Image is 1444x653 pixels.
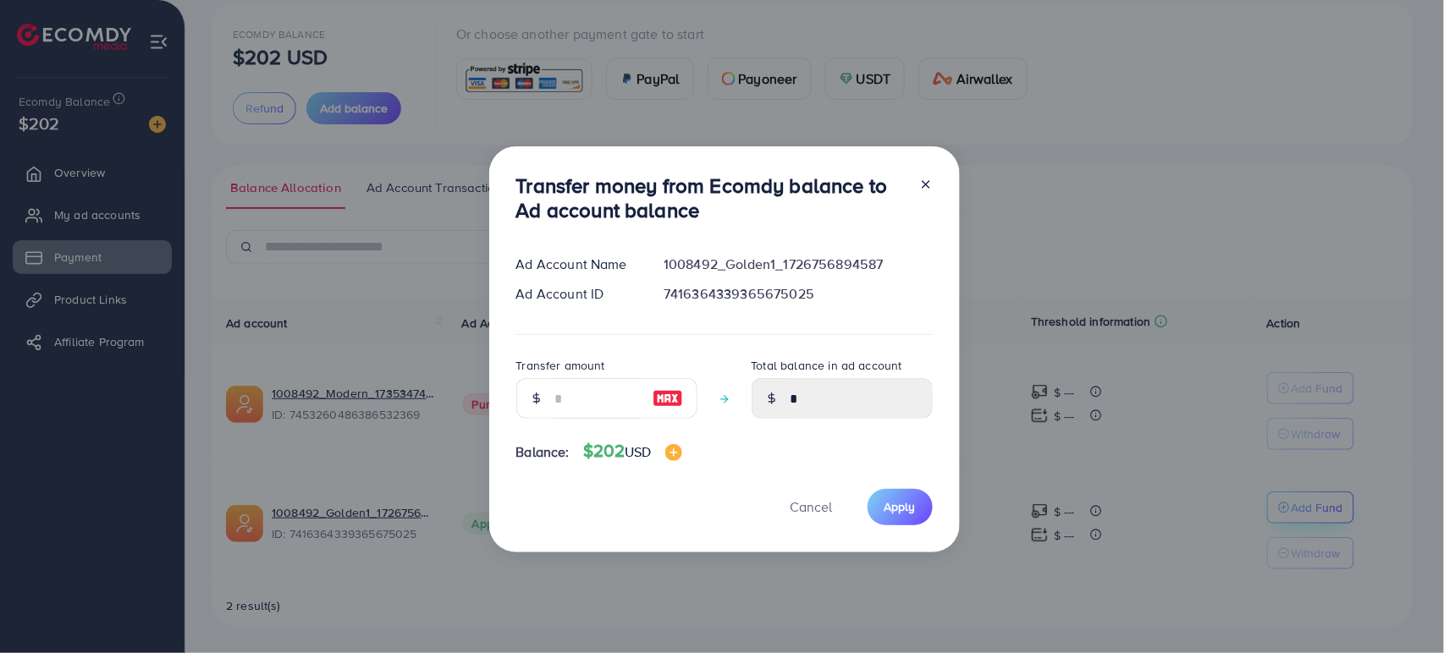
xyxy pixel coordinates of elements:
div: 7416364339365675025 [650,284,945,304]
span: Cancel [791,497,833,516]
button: Cancel [769,489,854,525]
label: Total balance in ad account [752,357,902,374]
span: Apply [885,498,916,515]
button: Apply [868,489,933,525]
label: Transfer amount [516,357,605,374]
span: Balance: [516,442,570,462]
div: Ad Account ID [503,284,651,304]
img: image [665,444,682,461]
span: USD [625,442,651,461]
img: image [653,388,683,409]
iframe: Chat [1372,577,1431,640]
div: Ad Account Name [503,255,651,274]
h3: Transfer money from Ecomdy balance to Ad account balance [516,173,906,222]
h4: $202 [583,441,682,462]
div: 1008492_Golden1_1726756894587 [650,255,945,274]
